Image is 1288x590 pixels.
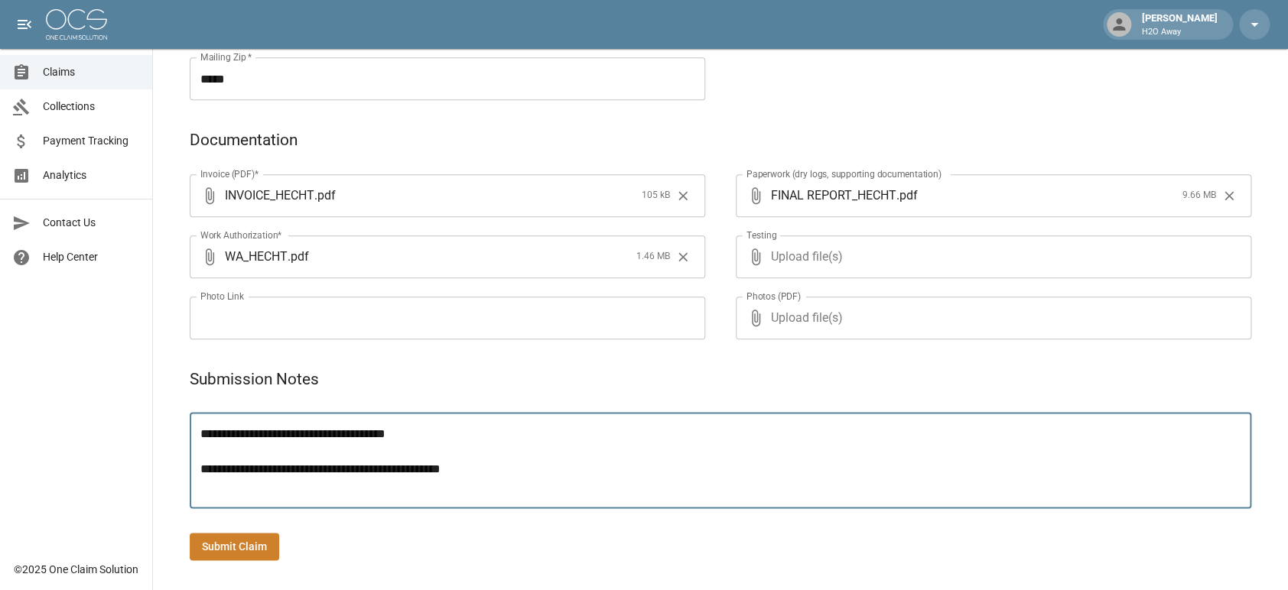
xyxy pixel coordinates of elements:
button: Clear [672,245,694,268]
div: © 2025 One Claim Solution [14,562,138,577]
span: . pdf [896,186,918,204]
label: Photos (PDF) [746,290,801,303]
label: Photo Link [200,290,244,303]
span: 9.66 MB [1182,188,1216,203]
button: Submit Claim [190,533,279,561]
span: Upload file(s) [771,235,1210,278]
span: Payment Tracking [43,133,140,149]
button: open drawer [9,9,40,40]
span: 105 kB [642,188,670,203]
span: INVOICE_HECHT [225,186,314,204]
p: H2O Away [1142,26,1218,39]
label: Testing [746,229,776,242]
button: Clear [1218,184,1241,207]
span: . pdf [314,186,336,204]
label: Paperwork (dry logs, supporting documentation) [746,167,942,180]
img: ocs-logo-white-transparent.png [46,9,107,40]
span: Help Center [43,249,140,265]
span: Contact Us [43,215,140,231]
span: WA_HECHT [225,248,288,265]
div: [PERSON_NAME] [1136,11,1224,38]
label: Mailing Zip [200,50,252,63]
span: . pdf [288,248,309,265]
span: Collections [43,99,140,115]
span: Claims [43,64,140,80]
button: Clear [672,184,694,207]
span: FINAL REPORT_HECHT [771,186,896,204]
span: Analytics [43,167,140,183]
span: Upload file(s) [771,297,1210,339]
label: Invoice (PDF)* [200,167,259,180]
span: 1.46 MB [636,249,670,264]
label: Work Authorization* [200,229,282,242]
